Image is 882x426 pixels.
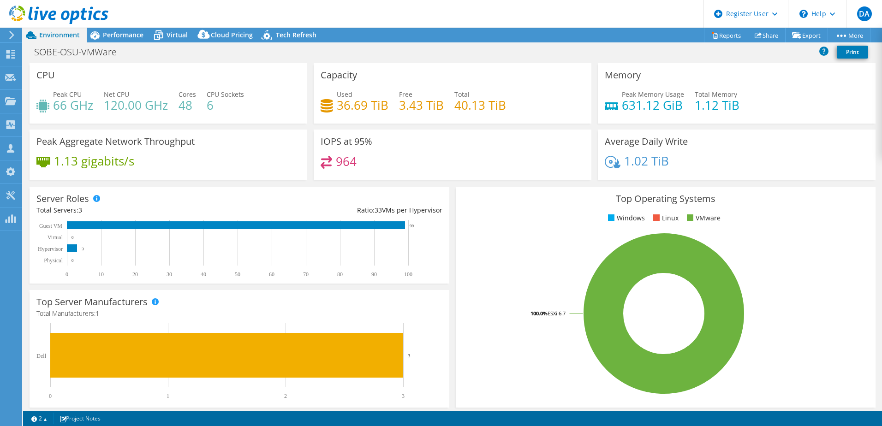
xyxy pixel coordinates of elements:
[276,30,316,39] span: Tech Refresh
[685,213,721,223] li: VMware
[651,213,679,223] li: Linux
[375,206,382,214] span: 33
[82,247,84,251] text: 3
[66,271,68,278] text: 0
[179,100,196,110] h4: 48
[321,70,357,80] h3: Capacity
[78,206,82,214] span: 3
[408,353,411,358] text: 3
[30,47,131,57] h1: SOBE-OSU-VMWare
[167,30,188,39] span: Virtual
[548,310,566,317] tspan: ESXi 6.7
[53,90,82,99] span: Peak CPU
[321,136,372,147] h3: IOPS at 95%
[48,234,63,241] text: Virtual
[695,90,737,99] span: Total Memory
[410,224,414,228] text: 99
[211,30,253,39] span: Cloud Pricing
[207,90,244,99] span: CPU Sockets
[454,90,470,99] span: Total
[95,309,99,318] span: 1
[36,297,148,307] h3: Top Server Manufacturers
[695,100,739,110] h4: 1.12 TiB
[605,136,688,147] h3: Average Daily Write
[404,271,412,278] text: 100
[36,194,89,204] h3: Server Roles
[25,413,54,424] a: 2
[337,271,343,278] text: 80
[167,393,169,399] text: 1
[104,100,168,110] h4: 120.00 GHz
[605,70,641,80] h3: Memory
[463,194,869,204] h3: Top Operating Systems
[337,100,388,110] h4: 36.69 TiB
[207,100,244,110] h4: 6
[530,310,548,317] tspan: 100.0%
[98,271,104,278] text: 10
[303,271,309,278] text: 70
[53,100,93,110] h4: 66 GHz
[284,393,287,399] text: 2
[39,223,62,229] text: Guest VM
[36,353,46,359] text: Dell
[39,30,80,39] span: Environment
[402,393,405,399] text: 3
[606,213,645,223] li: Windows
[336,156,357,166] h4: 964
[837,46,868,59] a: Print
[36,205,239,215] div: Total Servers:
[72,258,74,263] text: 0
[748,28,786,42] a: Share
[857,6,872,21] span: DA
[622,90,684,99] span: Peak Memory Usage
[44,257,63,264] text: Physical
[54,156,134,166] h4: 1.13 gigabits/s
[454,100,506,110] h4: 40.13 TiB
[36,136,195,147] h3: Peak Aggregate Network Throughput
[799,10,808,18] svg: \n
[624,156,669,166] h4: 1.02 TiB
[399,90,412,99] span: Free
[104,90,129,99] span: Net CPU
[239,205,442,215] div: Ratio: VMs per Hypervisor
[785,28,828,42] a: Export
[167,271,172,278] text: 30
[38,246,63,252] text: Hypervisor
[72,235,74,240] text: 0
[337,90,352,99] span: Used
[622,100,684,110] h4: 631.12 GiB
[49,393,52,399] text: 0
[36,70,55,80] h3: CPU
[103,30,143,39] span: Performance
[53,413,107,424] a: Project Notes
[179,90,196,99] span: Cores
[132,271,138,278] text: 20
[704,28,748,42] a: Reports
[371,271,377,278] text: 90
[36,308,442,319] h4: Total Manufacturers:
[399,100,444,110] h4: 3.43 TiB
[201,271,206,278] text: 40
[269,271,274,278] text: 60
[235,271,240,278] text: 50
[828,28,870,42] a: More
